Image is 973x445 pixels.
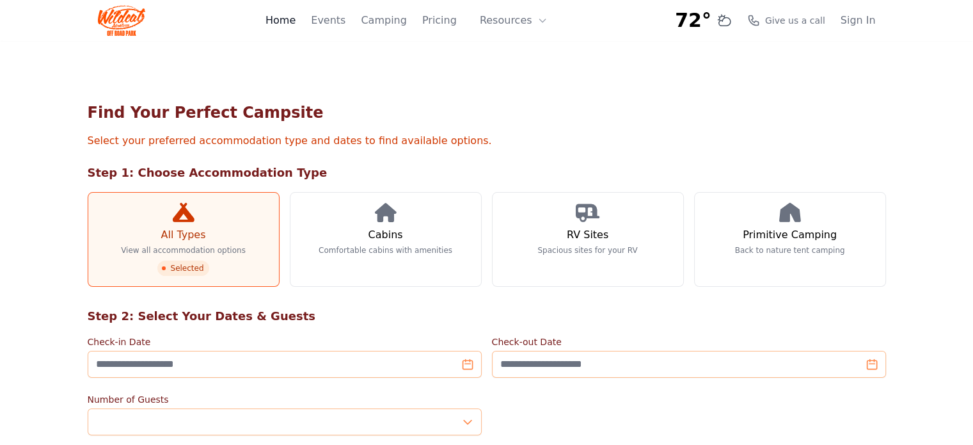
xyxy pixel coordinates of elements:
[88,164,886,182] h2: Step 1: Choose Accommodation Type
[472,8,555,33] button: Resources
[121,245,246,255] p: View all accommodation options
[492,192,684,287] a: RV Sites Spacious sites for your RV
[422,13,457,28] a: Pricing
[88,192,280,287] a: All Types View all accommodation options Selected
[161,227,205,243] h3: All Types
[694,192,886,287] a: Primitive Camping Back to nature tent camping
[88,393,482,406] label: Number of Guests
[157,261,209,276] span: Selected
[747,14,825,27] a: Give us a call
[765,14,825,27] span: Give us a call
[361,13,406,28] a: Camping
[290,192,482,287] a: Cabins Comfortable cabins with amenities
[537,245,637,255] p: Spacious sites for your RV
[368,227,402,243] h3: Cabins
[98,5,146,36] img: Wildcat Logo
[743,227,837,243] h3: Primitive Camping
[88,307,886,325] h2: Step 2: Select Your Dates & Guests
[841,13,876,28] a: Sign In
[492,336,886,348] label: Check-out Date
[311,13,345,28] a: Events
[88,336,482,348] label: Check-in Date
[675,9,711,32] span: 72°
[567,227,608,243] h3: RV Sites
[88,102,886,123] h1: Find Your Perfect Campsite
[735,245,845,255] p: Back to nature tent camping
[88,133,886,149] p: Select your preferred accommodation type and dates to find available options.
[319,245,452,255] p: Comfortable cabins with amenities
[265,13,296,28] a: Home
